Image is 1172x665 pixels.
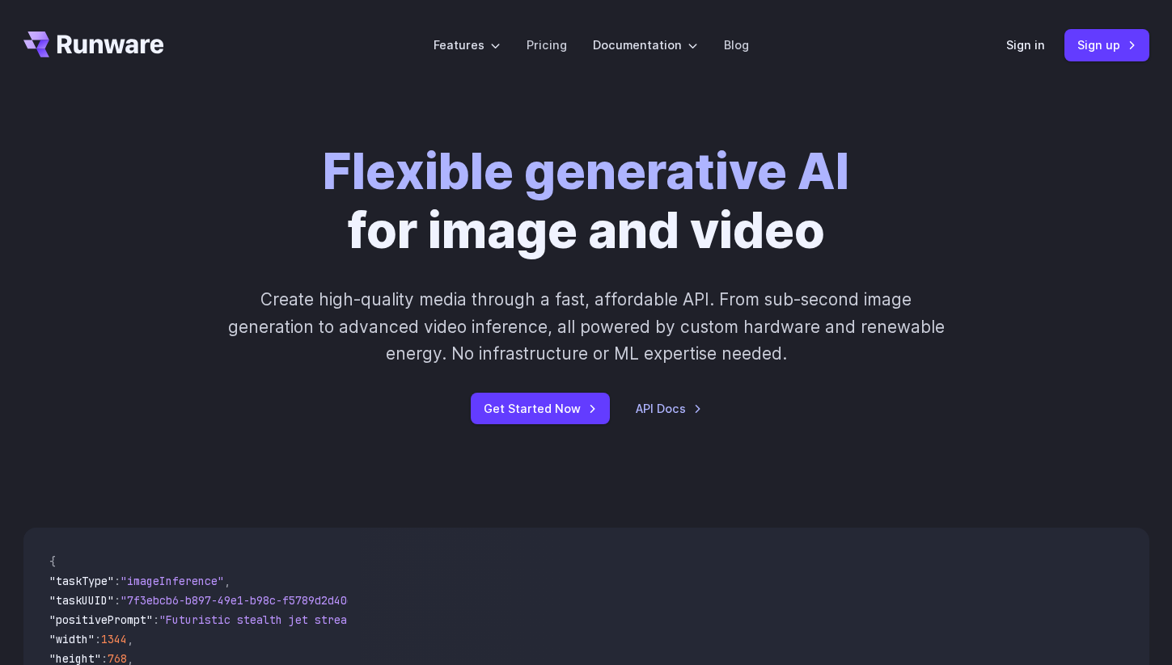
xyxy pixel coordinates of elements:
a: Blog [724,36,749,54]
a: Pricing [527,36,567,54]
span: 1344 [101,632,127,646]
span: "7f3ebcb6-b897-49e1-b98c-f5789d2d40d7" [121,593,366,608]
a: API Docs [636,399,702,418]
span: "positivePrompt" [49,612,153,627]
span: : [114,574,121,588]
a: Go to / [23,32,164,57]
span: { [49,554,56,569]
label: Features [434,36,501,54]
a: Get Started Now [471,393,610,424]
span: : [95,632,101,646]
span: , [127,632,133,646]
span: "taskType" [49,574,114,588]
span: : [153,612,159,627]
h1: for image and video [323,142,849,260]
p: Create high-quality media through a fast, affordable API. From sub-second image generation to adv... [226,286,946,367]
span: , [224,574,231,588]
a: Sign up [1064,29,1149,61]
strong: Flexible generative AI [323,141,849,201]
span: "imageInference" [121,574,224,588]
span: : [114,593,121,608]
span: "taskUUID" [49,593,114,608]
span: "width" [49,632,95,646]
a: Sign in [1006,36,1045,54]
span: "Futuristic stealth jet streaking through a neon-lit cityscape with glowing purple exhaust" [159,612,748,627]
label: Documentation [593,36,698,54]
